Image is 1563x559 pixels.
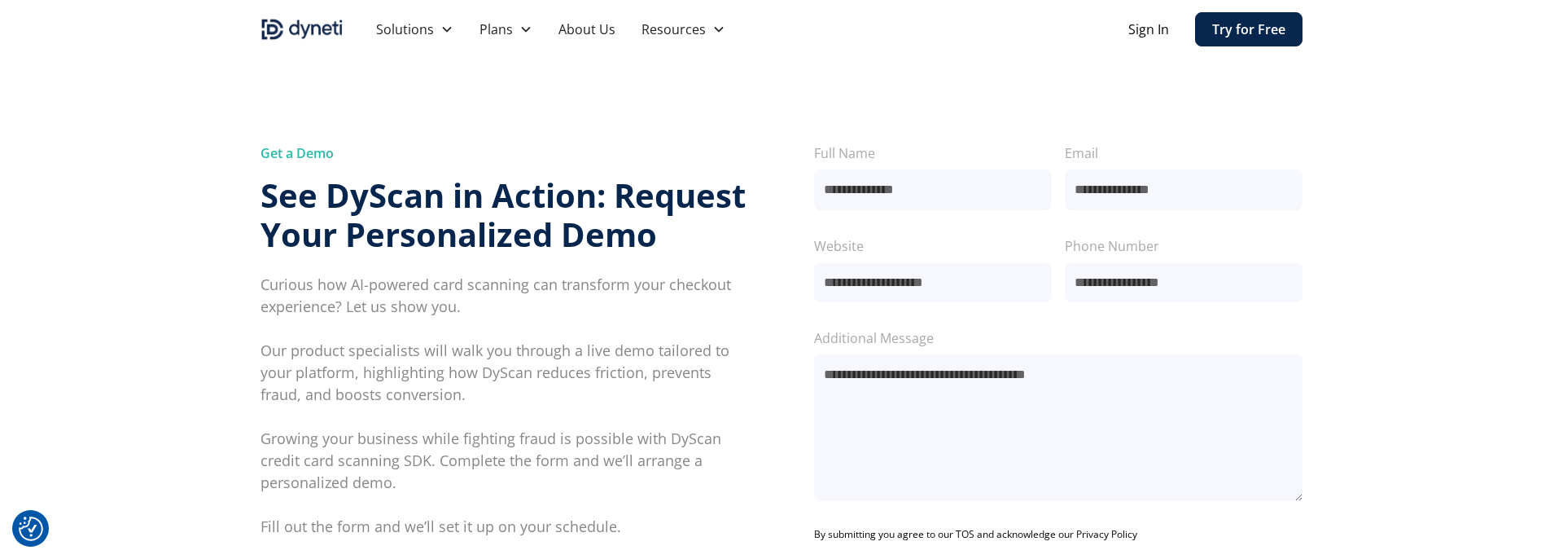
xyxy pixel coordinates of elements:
label: Full Name [814,143,1052,163]
strong: See DyScan in Action: Request Your Personalized Demo [260,173,746,257]
label: Additional Message [814,328,1302,348]
a: Sign In [1128,20,1169,39]
div: Plans [466,13,545,46]
div: Solutions [363,13,466,46]
a: home [260,16,344,42]
div: Get a Demo [260,143,749,163]
div: Plans [479,20,513,39]
label: Email [1065,143,1302,163]
span: By submitting you agree to our TOS and acknowledge our Privacy Policy [814,527,1137,542]
label: Website [814,236,1052,256]
a: Try for Free [1195,12,1302,46]
img: Dyneti indigo logo [260,16,344,42]
button: Consent Preferences [19,517,43,541]
div: Resources [641,20,706,39]
img: Revisit consent button [19,517,43,541]
div: Solutions [376,20,434,39]
label: Phone Number [1065,236,1302,256]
